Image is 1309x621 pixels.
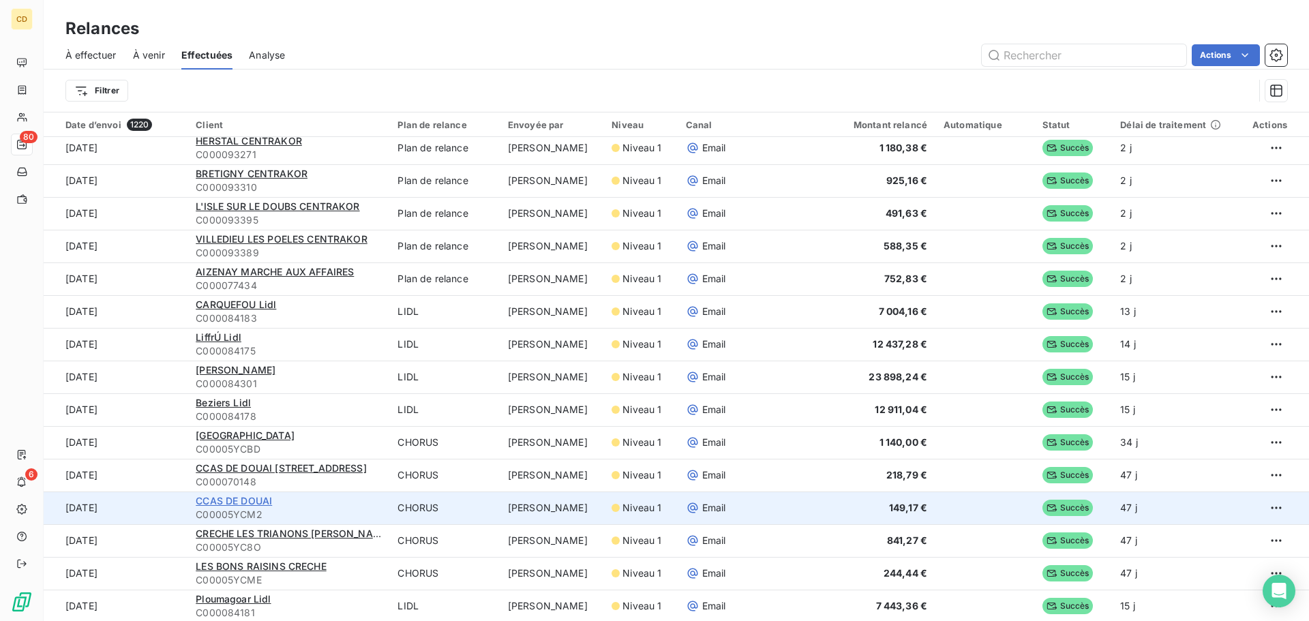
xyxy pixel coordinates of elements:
span: C000084178 [196,410,381,423]
span: Email [702,207,726,220]
span: Niveau 1 [622,534,661,547]
img: Logo LeanPay [11,591,33,613]
td: 34 j [1112,426,1239,459]
td: CHORUS [389,426,499,459]
span: Succès [1042,565,1094,581]
span: Email [702,599,726,613]
td: 47 j [1112,524,1239,557]
span: [PERSON_NAME] [196,364,275,376]
td: [PERSON_NAME] [500,132,603,164]
span: 149,17 € [889,502,927,513]
td: Plan de relance [389,132,499,164]
span: C00005YCBD [196,442,381,456]
span: Niveau 1 [622,370,661,384]
span: Analyse [249,48,285,62]
span: À effectuer [65,48,117,62]
td: Plan de relance [389,197,499,230]
td: [PERSON_NAME] [500,197,603,230]
span: Succès [1042,140,1094,156]
span: Niveau 1 [622,207,661,220]
span: Email [702,501,726,515]
td: [PERSON_NAME] [500,393,603,426]
span: C000084181 [196,606,381,620]
span: Succès [1042,532,1094,549]
span: Email [702,239,726,253]
td: [DATE] [44,459,187,491]
span: Succès [1042,434,1094,451]
button: Filtrer [65,80,128,102]
td: 2 j [1112,132,1239,164]
span: LiffrÚ Lidl [196,331,241,343]
td: [DATE] [44,557,187,590]
td: 47 j [1112,459,1239,491]
span: 7 004,16 € [879,305,928,317]
td: [PERSON_NAME] [500,328,603,361]
span: Effectuées [181,48,233,62]
span: C000084175 [196,344,381,358]
td: Plan de relance [389,262,499,295]
span: Succès [1042,271,1094,287]
span: 588,35 € [884,240,927,252]
span: C000084301 [196,377,381,391]
div: Statut [1042,119,1104,130]
span: Client [196,119,223,130]
span: Email [702,566,726,580]
span: C000093395 [196,213,381,227]
span: 841,27 € [887,534,927,546]
td: LIDL [389,328,499,361]
span: Email [702,468,726,482]
span: Succès [1042,402,1094,418]
span: Beziers Lidl [196,397,251,408]
td: LIDL [389,295,499,328]
span: 1 180,38 € [879,142,928,153]
td: CHORUS [389,459,499,491]
td: [DATE] [44,262,187,295]
span: 1 140,00 € [879,436,928,448]
div: Date d’envoi [65,119,179,131]
span: Niveau 1 [622,566,661,580]
td: Plan de relance [389,230,499,262]
td: [PERSON_NAME] [500,524,603,557]
td: [DATE] [44,491,187,524]
td: 15 j [1112,393,1239,426]
span: Niveau 1 [622,436,661,449]
span: Email [702,403,726,416]
span: 7 443,36 € [876,600,928,611]
span: BRETIGNY CENTRAKOR [196,168,307,179]
td: 14 j [1112,328,1239,361]
span: Email [702,272,726,286]
span: Niveau 1 [622,501,661,515]
span: 218,79 € [886,469,927,481]
td: [DATE] [44,524,187,557]
td: 47 j [1112,491,1239,524]
td: [PERSON_NAME] [500,230,603,262]
td: LIDL [389,393,499,426]
input: Rechercher [982,44,1186,66]
td: [PERSON_NAME] [500,491,603,524]
span: Niveau 1 [622,272,661,286]
td: [PERSON_NAME] [500,459,603,491]
span: CCAS DE DOUAI [STREET_ADDRESS] [196,462,367,474]
span: 925,16 € [886,175,927,186]
span: Ploumagoar Lidl [196,593,271,605]
td: [DATE] [44,197,187,230]
td: Plan de relance [389,164,499,197]
span: 6 [25,468,37,481]
span: 23 898,24 € [869,371,927,382]
td: [DATE] [44,361,187,393]
div: Automatique [944,119,1026,130]
span: CRECHE LES TRIANONS [PERSON_NAME] [196,528,391,539]
span: Niveau 1 [622,141,661,155]
td: CHORUS [389,491,499,524]
span: C000070148 [196,475,381,489]
span: Succès [1042,303,1094,320]
span: Délai de traitement [1120,119,1206,130]
div: CD [11,8,33,30]
span: C00005YCM2 [196,508,381,521]
span: À venir [133,48,165,62]
span: C00005YC8O [196,541,381,554]
td: [PERSON_NAME] [500,164,603,197]
span: C000093271 [196,148,381,162]
span: Niveau 1 [622,468,661,482]
span: Succès [1042,467,1094,483]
